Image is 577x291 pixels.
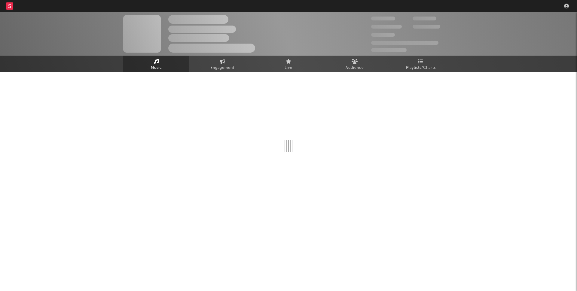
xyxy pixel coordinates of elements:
[346,64,364,72] span: Audience
[255,56,322,72] a: Live
[371,41,438,45] span: 50,000,000 Monthly Listeners
[371,25,402,29] span: 50,000,000
[371,17,395,20] span: 300,000
[371,48,407,52] span: Jump Score: 85.0
[406,64,436,72] span: Playlists/Charts
[413,17,436,20] span: 100,000
[151,64,162,72] span: Music
[285,64,292,72] span: Live
[189,56,255,72] a: Engagement
[388,56,454,72] a: Playlists/Charts
[371,33,395,37] span: 100,000
[413,25,440,29] span: 1,000,000
[210,64,234,72] span: Engagement
[322,56,388,72] a: Audience
[123,56,189,72] a: Music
